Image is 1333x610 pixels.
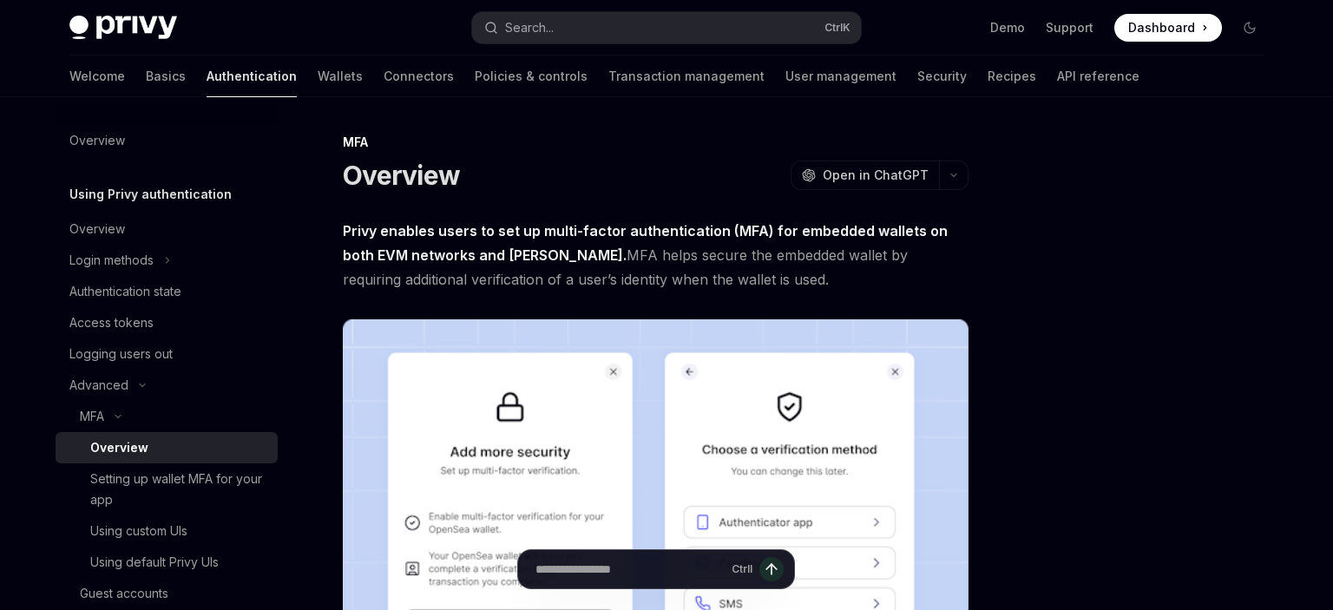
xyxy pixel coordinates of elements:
[80,406,104,427] div: MFA
[90,437,148,458] div: Overview
[384,56,454,97] a: Connectors
[69,375,128,396] div: Advanced
[1057,56,1139,97] a: API reference
[1046,19,1093,36] a: Support
[988,56,1036,97] a: Recipes
[343,219,969,292] span: MFA helps secure the embedded wallet by requiring additional verification of a user’s identity wh...
[56,578,278,609] a: Guest accounts
[343,222,948,264] strong: Privy enables users to set up multi-factor authentication (MFA) for embedded wallets on both EVM ...
[472,12,861,43] button: Open search
[69,184,232,205] h5: Using Privy authentication
[56,370,278,401] button: Toggle Advanced section
[785,56,896,97] a: User management
[69,130,125,151] div: Overview
[69,56,125,97] a: Welcome
[990,19,1025,36] a: Demo
[69,219,125,239] div: Overview
[759,557,784,581] button: Send message
[56,245,278,276] button: Toggle Login methods section
[608,56,765,97] a: Transaction management
[475,56,588,97] a: Policies & controls
[56,307,278,338] a: Access tokens
[56,547,278,578] a: Using default Privy UIs
[207,56,297,97] a: Authentication
[1128,19,1195,36] span: Dashboard
[56,125,278,156] a: Overview
[343,160,460,191] h1: Overview
[56,401,278,432] button: Toggle MFA section
[69,281,181,302] div: Authentication state
[791,161,939,190] button: Open in ChatGPT
[318,56,363,97] a: Wallets
[823,167,929,184] span: Open in ChatGPT
[535,550,725,588] input: Ask a question...
[90,469,267,510] div: Setting up wallet MFA for your app
[56,213,278,245] a: Overview
[56,515,278,547] a: Using custom UIs
[146,56,186,97] a: Basics
[69,312,154,333] div: Access tokens
[56,463,278,515] a: Setting up wallet MFA for your app
[69,344,173,364] div: Logging users out
[343,134,969,151] div: MFA
[56,338,278,370] a: Logging users out
[90,521,187,541] div: Using custom UIs
[90,552,219,573] div: Using default Privy UIs
[69,250,154,271] div: Login methods
[56,432,278,463] a: Overview
[1114,14,1222,42] a: Dashboard
[917,56,967,97] a: Security
[69,16,177,40] img: dark logo
[56,276,278,307] a: Authentication state
[824,21,850,35] span: Ctrl K
[1236,14,1264,42] button: Toggle dark mode
[505,17,554,38] div: Search...
[80,583,168,604] div: Guest accounts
